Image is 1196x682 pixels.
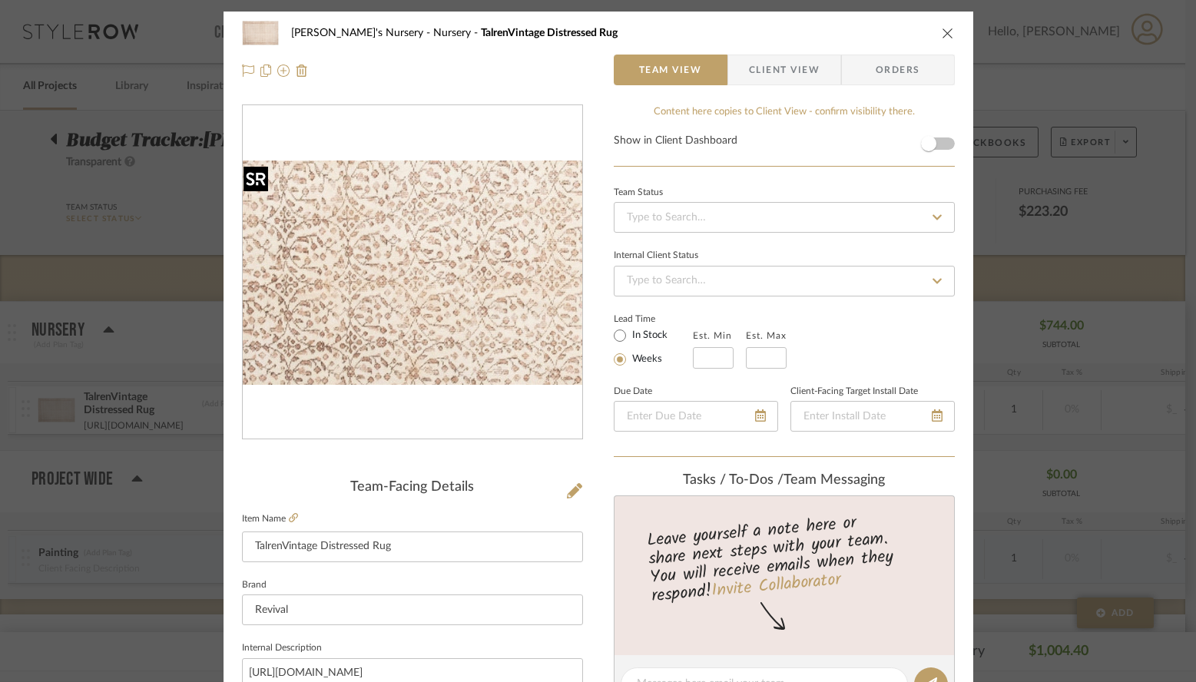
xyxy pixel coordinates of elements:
span: Client View [749,55,820,85]
span: Orders [859,55,937,85]
div: Content here copies to Client View - confirm visibility there. [614,104,955,120]
label: Due Date [614,388,652,396]
span: TalrenVintage Distressed Rug [481,28,618,38]
span: Team View [639,55,702,85]
label: Est. Min [693,330,732,341]
label: In Stock [629,329,668,343]
div: Internal Client Status [614,252,698,260]
button: close [941,26,955,40]
label: Weeks [629,353,662,366]
div: Leave yourself a note here or share next steps with your team. You will receive emails when they ... [611,506,956,609]
div: 0 [243,161,582,385]
label: Internal Description [242,644,322,652]
div: team Messaging [614,472,955,489]
span: [PERSON_NAME]'s Nursery [291,28,433,38]
input: Enter Due Date [614,401,778,432]
div: Team Status [614,189,663,197]
label: Lead Time [614,312,693,326]
img: b4d80b15-c30c-4341-ba28-ae5753832813_48x40.jpg [242,18,279,48]
span: Nursery [433,28,481,38]
a: Invite Collaborator [710,567,841,605]
input: Enter Install Date [790,401,955,432]
mat-radio-group: Select item type [614,326,693,369]
label: Item Name [242,512,298,525]
label: Est. Max [746,330,787,341]
input: Enter Brand [242,594,583,625]
input: Type to Search… [614,202,955,233]
span: Tasks / To-Dos / [683,473,784,487]
label: Brand [242,581,267,589]
input: Enter Item Name [242,531,583,562]
img: Remove from project [296,65,308,77]
label: Client-Facing Target Install Date [790,388,918,396]
input: Type to Search… [614,266,955,296]
img: b4d80b15-c30c-4341-ba28-ae5753832813_436x436.jpg [243,161,582,385]
div: Team-Facing Details [242,479,583,496]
